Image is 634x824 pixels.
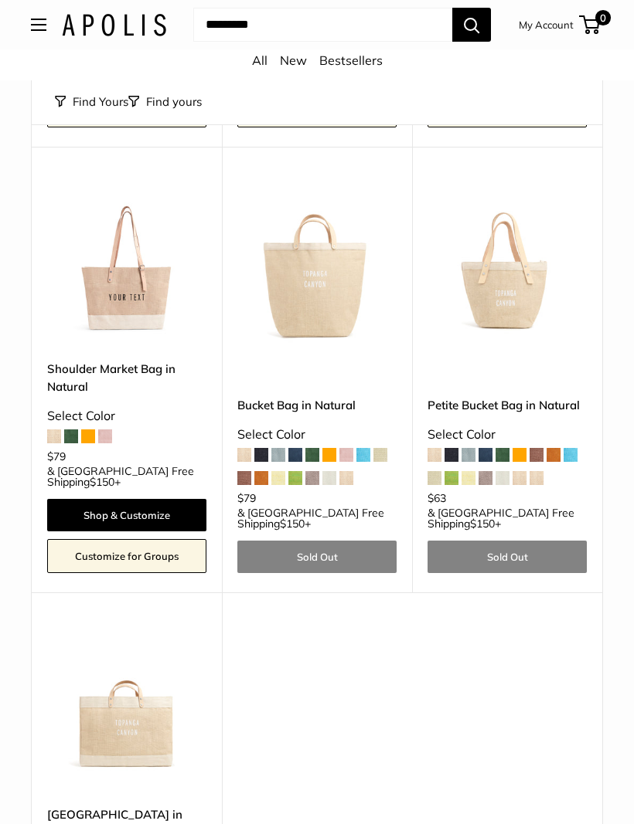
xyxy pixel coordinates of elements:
[252,53,268,68] a: All
[47,360,206,396] a: Shoulder Market Bag in Natural
[595,10,611,25] span: 0
[193,8,452,42] input: Search...
[31,19,46,31] button: Open menu
[237,185,397,344] img: Bucket Bag in Natural
[237,541,397,573] a: Sold Out
[237,185,397,344] a: Bucket Bag in NaturalBucket Bag in Natural
[237,491,256,505] span: $79
[428,185,587,344] a: Petite Bucket Bag in NaturalPetite Bucket Bag in Natural
[237,507,397,529] span: & [GEOGRAPHIC_DATA] Free Shipping +
[280,517,305,531] span: $150
[47,405,206,428] div: Select Color
[428,423,587,446] div: Select Color
[470,517,495,531] span: $150
[47,539,206,573] a: Customize for Groups
[47,185,206,344] img: Shoulder Market Bag in Natural
[428,396,587,414] a: Petite Bucket Bag in Natural
[428,491,446,505] span: $63
[237,396,397,414] a: Bucket Bag in Natural
[47,631,206,790] img: East West Bag in Natural
[428,185,587,344] img: Petite Bucket Bag in Natural
[237,423,397,446] div: Select Color
[128,91,202,113] button: Filter collection
[62,14,166,36] img: Apolis
[428,507,587,529] span: & [GEOGRAPHIC_DATA] Free Shipping +
[47,499,206,531] a: Shop & Customize
[47,449,66,463] span: $79
[280,53,307,68] a: New
[519,15,574,34] a: My Account
[47,631,206,790] a: East West Bag in NaturalEast West Bag in Natural
[55,91,128,113] button: Find Yours
[452,8,491,42] button: Search
[428,541,587,573] a: Sold Out
[47,185,206,344] a: Shoulder Market Bag in NaturalShoulder Market Bag in Natural
[319,53,383,68] a: Bestsellers
[47,466,206,487] span: & [GEOGRAPHIC_DATA] Free Shipping +
[90,475,114,489] span: $150
[581,15,600,34] a: 0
